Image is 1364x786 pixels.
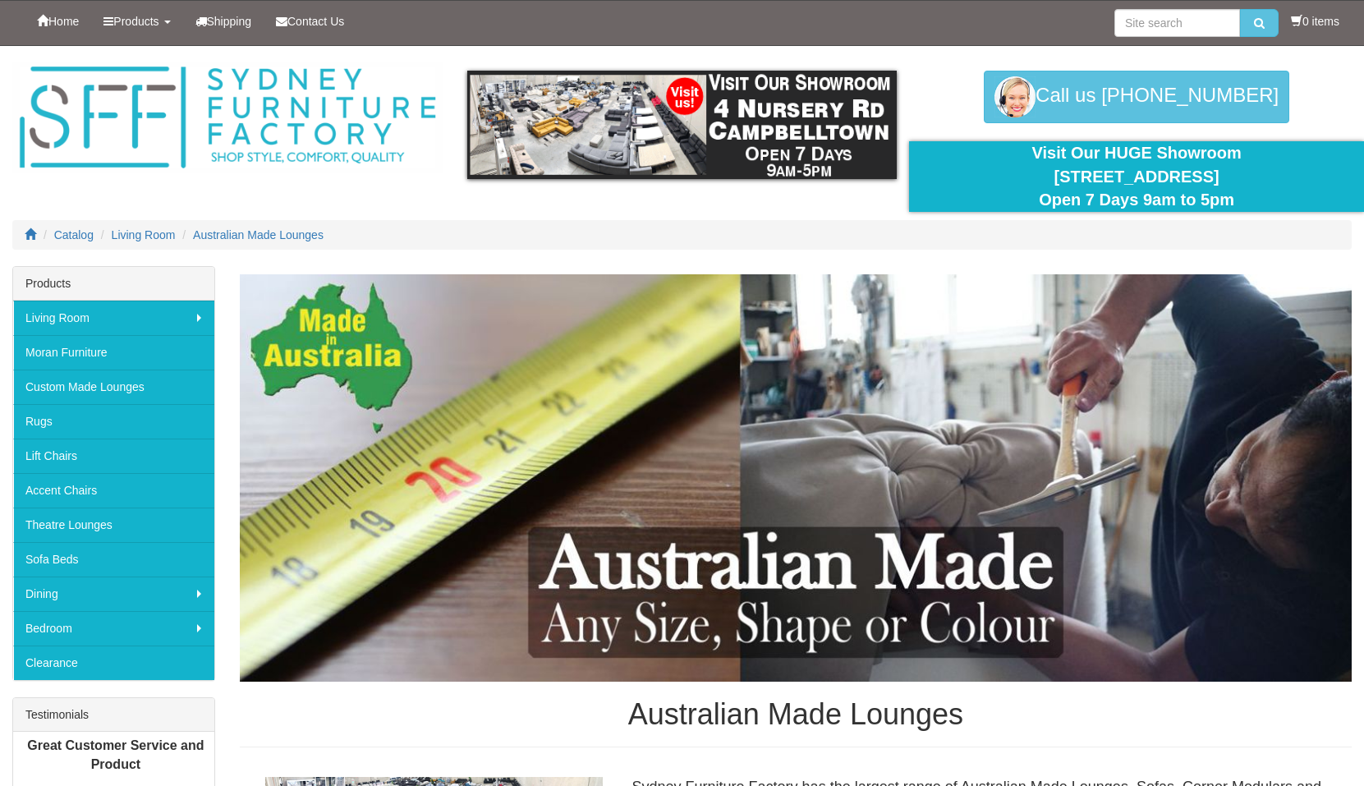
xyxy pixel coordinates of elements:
[13,646,214,680] a: Clearance
[112,228,176,241] a: Living Room
[1291,13,1339,30] li: 0 items
[13,698,214,732] div: Testimonials
[13,577,214,611] a: Dining
[13,370,214,404] a: Custom Made Lounges
[13,335,214,370] a: Moran Furniture
[13,404,214,439] a: Rugs
[48,15,79,28] span: Home
[13,611,214,646] a: Bedroom
[287,15,344,28] span: Contact Us
[183,1,264,42] a: Shipping
[240,698,1352,731] h1: Australian Made Lounges
[207,15,252,28] span: Shipping
[13,439,214,473] a: Lift Chairs
[1114,9,1240,37] input: Site search
[54,228,94,241] a: Catalog
[25,1,91,42] a: Home
[193,228,324,241] a: Australian Made Lounges
[12,62,443,173] img: Sydney Furniture Factory
[264,1,356,42] a: Contact Us
[13,508,214,542] a: Theatre Lounges
[113,15,158,28] span: Products
[921,141,1352,212] div: Visit Our HUGE Showroom [STREET_ADDRESS] Open 7 Days 9am to 5pm
[13,473,214,508] a: Accent Chairs
[467,71,898,179] img: showroom.gif
[13,301,214,335] a: Living Room
[13,542,214,577] a: Sofa Beds
[13,267,214,301] div: Products
[240,274,1352,682] img: Australian Made Lounges
[91,1,182,42] a: Products
[27,738,204,771] b: Great Customer Service and Product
